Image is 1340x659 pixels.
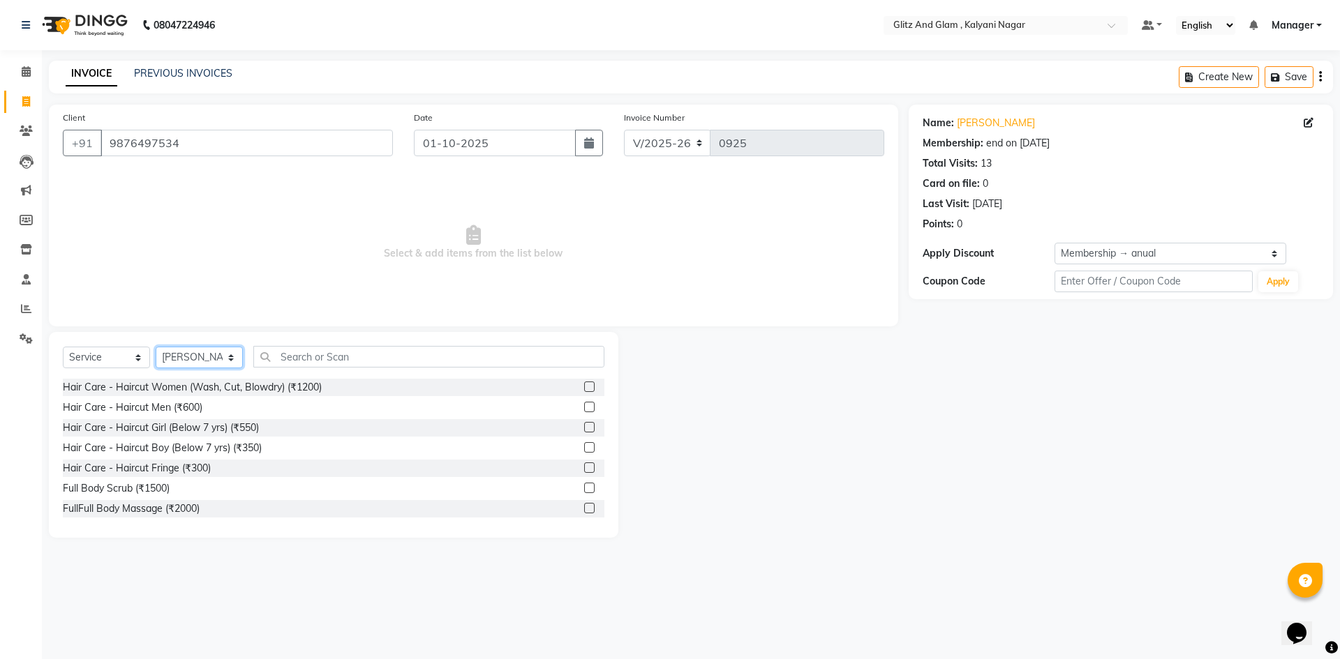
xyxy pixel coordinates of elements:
[1179,66,1259,88] button: Create New
[63,481,170,496] div: Full Body Scrub (₹1500)
[63,400,202,415] div: Hair Care - Haircut Men (₹600)
[63,380,322,395] div: Hair Care - Haircut Women (Wash, Cut, Blowdry) (₹1200)
[983,176,988,191] div: 0
[923,246,1055,261] div: Apply Discount
[63,112,85,124] label: Client
[414,112,433,124] label: Date
[63,421,259,435] div: Hair Care - Haircut Girl (Below 7 yrs) (₹550)
[1281,603,1326,645] iframe: chat widget
[154,6,215,45] b: 08047224946
[1265,66,1313,88] button: Save
[624,112,685,124] label: Invoice Number
[1055,271,1253,292] input: Enter Offer / Coupon Code
[986,136,1050,151] div: end on [DATE]
[923,116,954,130] div: Name:
[1258,271,1298,292] button: Apply
[1272,18,1313,33] span: Manager
[957,116,1035,130] a: [PERSON_NAME]
[100,130,393,156] input: Search by Name/Mobile/Email/Code
[63,130,102,156] button: +91
[253,346,604,368] input: Search or Scan
[923,156,978,171] div: Total Visits:
[36,6,131,45] img: logo
[923,197,969,211] div: Last Visit:
[981,156,992,171] div: 13
[63,173,884,312] span: Select & add items from the list below
[923,136,983,151] div: Membership:
[63,501,200,516] div: FullFull Body Massage (₹2000)
[923,217,954,232] div: Points:
[134,67,232,79] a: PREVIOUS INVOICES
[63,441,262,455] div: Hair Care - Haircut Boy (Below 7 yrs) (₹350)
[972,197,1002,211] div: [DATE]
[63,461,211,476] div: Hair Care - Haircut Fringe (₹300)
[66,61,117,86] a: INVOICE
[923,176,980,191] div: Card on file:
[957,217,962,232] div: 0
[923,274,1055,289] div: Coupon Code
